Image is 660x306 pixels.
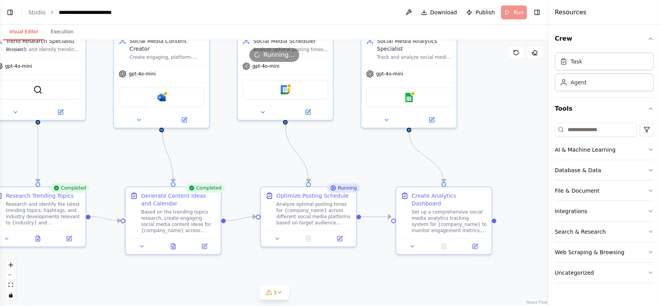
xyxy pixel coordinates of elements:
[555,146,616,154] div: AI & Machine Learning
[56,234,82,243] button: Open in side panel
[6,201,81,226] div: Research and identify the latest trending topics, hashtags, and industry developments relevant to...
[34,124,42,182] g: Edge from 9d02713b-7b5e-4b0c-aa9d-f7177eb5d87a to 608e9d08-287e-4acf-b6d5-2837e2d2dd3c
[50,183,89,193] div: Completed
[292,234,325,243] button: No output available
[3,24,44,40] button: Visual Editor
[6,260,16,300] div: React Flow controls
[44,24,80,40] button: Execution
[113,32,210,128] div: Social Media Content CreatorCreate engaging, platform-specific social media content for {company_...
[555,160,654,180] button: Database & Data
[404,93,414,102] img: Google sheets
[6,280,16,290] button: fit view
[6,290,16,300] button: toggle interactivity
[462,242,488,251] button: Open in side panel
[6,260,16,270] button: zoom in
[327,183,360,193] div: Running
[273,289,277,296] span: 3
[555,166,601,174] div: Database & Data
[263,50,295,60] span: Running...
[281,124,312,182] g: Edge from a1619e94-b769-4172-858c-3f0d37b5a53a to e3c540ca-6e3c-4ce6-9634-ae4d689aaa5b
[527,300,547,304] a: React Flow attribution
[361,213,391,221] g: Edge from e3c540ca-6e3c-4ce6-9634-ae4d689aaa5b to e8076a03-f559-47ce-aab9-7f4b234114a3
[326,234,353,243] button: Open in side panel
[237,32,334,121] div: Social Media SchedulerAnalyze optimal posting times for {company_name} across different social me...
[532,7,542,18] button: Hide right sidebar
[5,63,32,69] span: gpt-4o-mini
[281,85,290,94] img: Google calendar
[22,234,55,243] button: View output
[252,63,280,69] span: gpt-4o-mini
[6,270,16,280] button: zoom out
[141,209,216,234] div: Based on the trending topics research, create engaging social media content ideas for {company_na...
[555,269,594,277] div: Uncategorized
[157,242,190,251] button: View output
[5,7,15,18] button: Show left sidebar
[186,183,225,193] div: Completed
[412,209,487,234] div: Set up a comprehensive social media analytics tracking system for {company_name} to monitor engag...
[571,79,587,86] div: Agent
[162,115,206,125] button: Open in side panel
[376,71,403,77] span: gpt-4o-mini
[286,108,330,117] button: Open in side panel
[260,186,357,247] div: RunningOptimize Posting ScheduleAnalyze optimal posting times for {company_name} across different...
[405,132,448,182] g: Edge from a7e4fe65-a995-4a0e-bd0d-4647097f19b3 to e8076a03-f559-47ce-aab9-7f4b234114a3
[6,192,74,200] div: Research Trending Topics
[6,37,81,45] div: Trend Research Specialist
[418,5,460,19] button: Download
[555,140,654,160] button: AI & Machine Learning
[6,46,81,53] div: Research and identify trending topics, hashtags, and industry developments in {industry} to infor...
[555,187,600,195] div: File & Document
[33,85,43,94] img: SerperDevTool
[377,37,452,53] div: Social Media Analytics Specialist
[28,9,46,15] a: Studio
[463,5,498,19] button: Publish
[130,37,205,53] div: Social Media Content Creator
[555,8,587,17] h4: Resources
[158,124,177,182] g: Edge from 9002fffb-767d-441a-ba53-e530b9543a71 to ad492216-06d4-4204-8b5c-39ec38376c01
[555,207,587,215] div: Integrations
[555,120,654,289] div: Tools
[253,37,328,45] div: Social Media Scheduler
[555,201,654,221] button: Integrations
[476,9,495,16] span: Publish
[191,242,218,251] button: Open in side panel
[129,71,156,77] span: gpt-4o-mini
[430,9,457,16] span: Download
[410,115,454,125] button: Open in side panel
[6,46,26,53] div: Version 1
[412,192,487,207] div: Create Analytics Dashboard
[555,28,654,50] button: Crew
[361,32,457,128] div: Social Media Analytics SpecialistTrack and analyze social media engagement metrics, performance d...
[141,192,216,207] div: Generate Content Ideas and Calendar
[428,242,460,251] button: No output available
[571,58,582,65] div: Task
[276,201,351,226] div: Analyze optimal posting times for {company_name} across different social media platforms based on...
[555,228,606,236] div: Search & Research
[555,98,654,120] button: Tools
[226,213,256,224] g: Edge from ad492216-06d4-4204-8b5c-39ec38376c01 to e3c540ca-6e3c-4ce6-9634-ae4d689aaa5b
[253,46,328,53] div: Analyze optimal posting times for {company_name} across different social media platforms, create ...
[28,9,136,16] nav: breadcrumb
[555,242,654,262] button: Web Scraping & Browsing
[555,50,654,97] div: Crew
[555,222,654,242] button: Search & Research
[259,285,289,300] button: 3
[276,192,349,200] div: Optimize Posting Schedule
[39,108,82,117] button: Open in side panel
[90,213,121,224] g: Edge from 608e9d08-287e-4acf-b6d5-2837e2d2dd3c to ad492216-06d4-4204-8b5c-39ec38376c01
[555,263,654,283] button: Uncategorized
[555,181,654,201] button: File & Document
[125,186,222,255] div: CompletedGenerate Content Ideas and CalendarBased on the trending topics research, create engagin...
[396,186,492,255] div: Create Analytics DashboardSet up a comprehensive social media analytics tracking system for {comp...
[157,93,166,102] img: Microsoft word
[555,248,624,256] div: Web Scraping & Browsing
